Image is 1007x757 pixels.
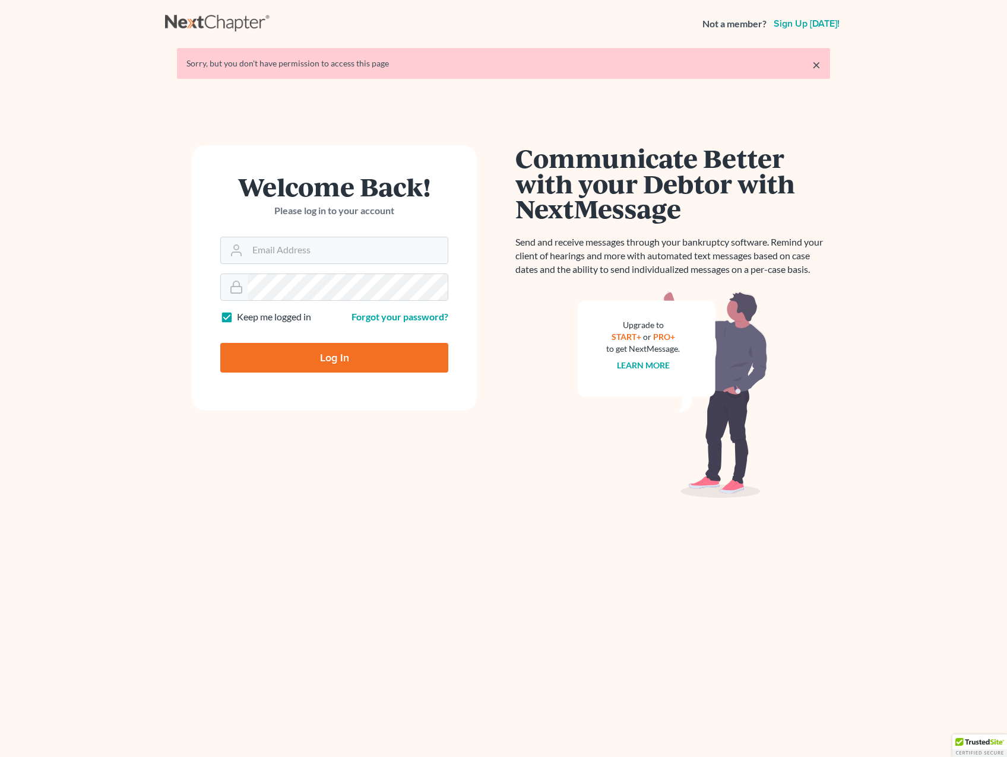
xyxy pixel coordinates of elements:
input: Email Address [248,237,448,263]
div: to get NextMessage. [606,343,680,355]
a: PRO+ [653,332,675,342]
div: Sorry, but you don't have permission to access this page [186,58,821,69]
a: × [812,58,821,72]
a: Learn more [617,360,670,370]
span: or [643,332,651,342]
p: Send and receive messages through your bankruptcy software. Remind your client of hearings and mo... [515,236,830,276]
h1: Welcome Back! [220,174,448,199]
img: nextmessage_bg-59042aed3d76b12b5cd301f8e5b87938c9018125f34e5fa2b7a6b67550977c72.svg [578,291,768,498]
p: Please log in to your account [220,204,448,218]
strong: Not a member? [702,17,767,31]
div: TrustedSite Certified [952,734,1007,757]
a: START+ [612,332,641,342]
div: Upgrade to [606,319,680,331]
input: Log In [220,343,448,373]
label: Keep me logged in [237,310,311,324]
h1: Communicate Better with your Debtor with NextMessage [515,145,830,221]
a: Sign up [DATE]! [771,19,842,28]
a: Forgot your password? [351,311,448,322]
